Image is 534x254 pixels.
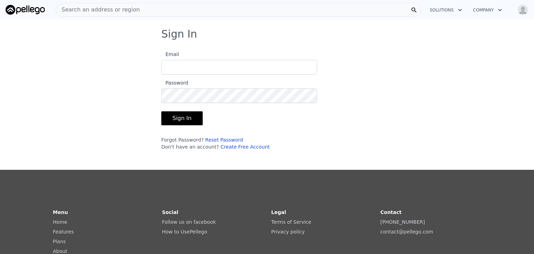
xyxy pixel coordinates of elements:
span: Email [161,51,179,57]
a: Terms of Service [271,219,311,225]
a: contact@pellego.com [380,229,433,235]
img: Pellego [6,5,45,15]
div: Forgot Password? Don't have an account? [161,136,317,150]
a: Features [53,229,74,235]
a: About [53,248,67,254]
a: [PHONE_NUMBER] [380,219,425,225]
strong: Legal [271,209,286,215]
strong: Menu [53,209,68,215]
a: Reset Password [205,137,243,143]
img: avatar [517,4,528,15]
button: Company [468,4,508,16]
input: Email [161,60,317,74]
a: Follow us on facebook [162,219,216,225]
a: Plans [53,239,66,244]
strong: Social [162,209,178,215]
a: How to UsePellego [162,229,207,235]
span: Search an address or region [56,6,140,14]
h3: Sign In [161,28,373,40]
input: Password [161,88,317,103]
button: Solutions [424,4,468,16]
button: Sign In [161,111,203,125]
a: Home [53,219,67,225]
a: Create Free Account [220,144,270,150]
span: Password [161,80,188,86]
a: Privacy policy [271,229,305,235]
strong: Contact [380,209,402,215]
